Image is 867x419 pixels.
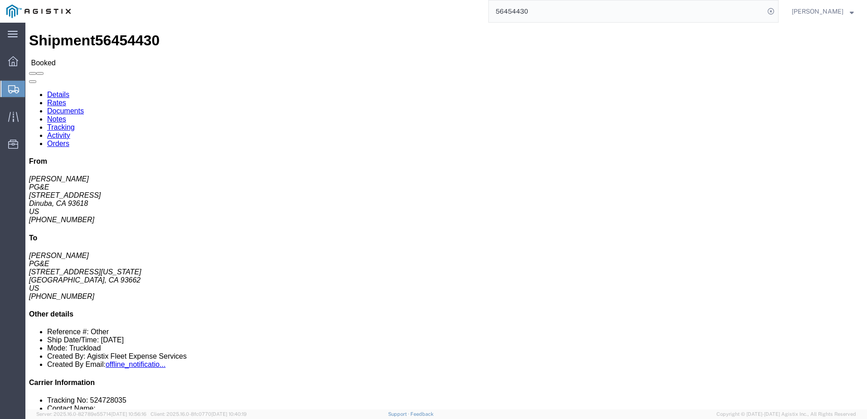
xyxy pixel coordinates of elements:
img: logo [6,5,71,18]
span: Client: 2025.16.0-8fc0770 [151,411,247,417]
span: Server: 2025.16.0-82789e55714 [36,411,146,417]
span: Copyright © [DATE]-[DATE] Agistix Inc., All Rights Reserved [716,410,856,418]
span: [DATE] 10:56:16 [111,411,146,417]
span: [DATE] 10:40:19 [211,411,247,417]
span: Deni Smith [792,6,843,16]
a: Feedback [410,411,433,417]
button: [PERSON_NAME] [791,6,854,17]
a: Support [388,411,411,417]
iframe: FS Legacy Container [25,23,867,409]
input: Search for shipment number, reference number [489,0,765,22]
